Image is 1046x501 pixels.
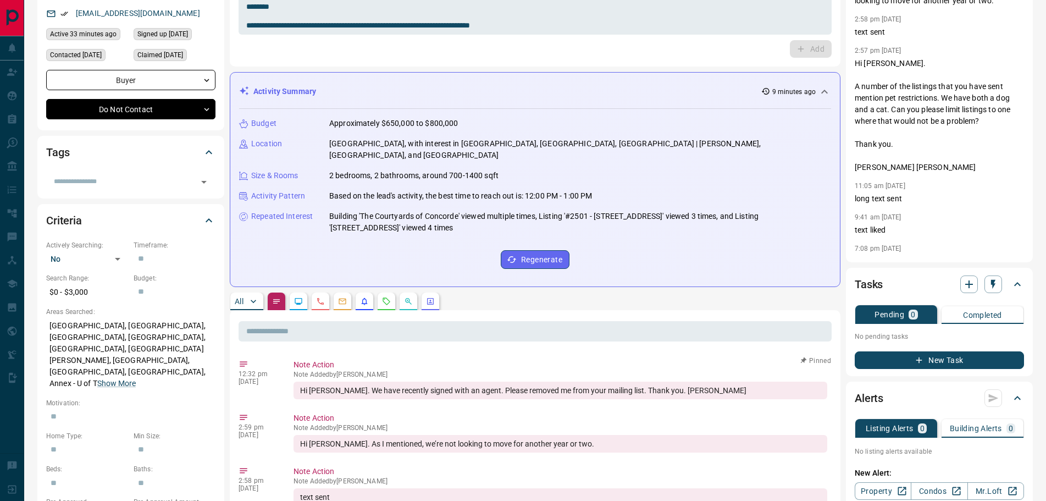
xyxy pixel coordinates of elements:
[46,283,128,301] p: $0 - $3,000
[855,482,911,500] a: Property
[235,298,243,305] p: All
[294,382,827,399] div: Hi [PERSON_NAME]. We have recently signed with an agent. Please removed me from your mailing list...
[253,86,316,97] p: Activity Summary
[239,370,277,378] p: 12:32 pm
[404,297,413,306] svg: Opportunities
[855,15,901,23] p: 2:58 pm [DATE]
[920,425,925,432] p: 0
[46,207,215,234] div: Criteria
[294,424,827,432] p: Note Added by [PERSON_NAME]
[137,29,188,40] span: Signed up [DATE]
[329,211,831,234] p: Building 'The Courtyards of Concorde' viewed multiple times, Listing '#2501 - [STREET_ADDRESS]' v...
[294,297,303,306] svg: Lead Browsing Activity
[855,276,883,293] h2: Tasks
[329,190,592,202] p: Based on the lead's activity, the best time to reach out is: 12:00 PM - 1:00 PM
[196,174,212,190] button: Open
[772,87,816,97] p: 9 minutes ago
[855,58,1024,173] p: Hi [PERSON_NAME]. A number of the listings that you have sent mention pet restrictions. We have b...
[50,49,102,60] span: Contacted [DATE]
[46,250,128,268] div: No
[46,398,215,408] p: Motivation:
[855,328,1024,345] p: No pending tasks
[239,81,831,102] div: Activity Summary9 minutes ago
[294,371,827,378] p: Note Added by [PERSON_NAME]
[855,271,1024,298] div: Tasks
[329,170,499,181] p: 2 bedrooms, 2 bathrooms, around 700-1400 sqft
[911,311,915,318] p: 0
[251,211,313,222] p: Repeated Interest
[134,28,215,43] div: Wed May 27 2020
[239,431,277,439] p: [DATE]
[294,359,827,371] p: Note Action
[46,212,82,229] h2: Criteria
[294,466,827,477] p: Note Action
[251,190,305,202] p: Activity Pattern
[855,26,1024,38] p: text sent
[272,297,281,306] svg: Notes
[360,297,369,306] svg: Listing Alerts
[294,477,827,485] p: Note Added by [PERSON_NAME]
[967,482,1024,500] a: Mr.Loft
[251,118,276,129] p: Budget
[963,311,1002,319] p: Completed
[329,138,831,161] p: [GEOGRAPHIC_DATA], with interest in [GEOGRAPHIC_DATA], [GEOGRAPHIC_DATA], [GEOGRAPHIC_DATA] | [PE...
[382,297,391,306] svg: Requests
[950,425,1002,432] p: Building Alerts
[1009,425,1013,432] p: 0
[46,28,128,43] div: Mon Sep 15 2025
[46,273,128,283] p: Search Range:
[251,170,298,181] p: Size & Rooms
[46,144,69,161] h2: Tags
[134,431,215,441] p: Min Size:
[855,193,1024,205] p: long text sent
[800,356,832,366] button: Pinned
[46,317,215,393] p: [GEOGRAPHIC_DATA], [GEOGRAPHIC_DATA], [GEOGRAPHIC_DATA], [GEOGRAPHIC_DATA], [GEOGRAPHIC_DATA], [G...
[46,464,128,474] p: Beds:
[855,389,883,407] h2: Alerts
[46,307,215,317] p: Areas Searched:
[501,250,569,269] button: Regenerate
[239,485,277,492] p: [DATE]
[251,138,282,150] p: Location
[316,297,325,306] svg: Calls
[50,29,117,40] span: Active 33 minutes ago
[46,70,215,90] div: Buyer
[855,245,901,252] p: 7:08 pm [DATE]
[294,412,827,424] p: Note Action
[46,139,215,166] div: Tags
[76,9,200,18] a: [EMAIL_ADDRESS][DOMAIN_NAME]
[46,431,128,441] p: Home Type:
[137,49,183,60] span: Claimed [DATE]
[134,240,215,250] p: Timeframe:
[294,435,827,453] div: Hi [PERSON_NAME]. As I mentioned, we’re not looking to move for another year or two.
[134,464,215,474] p: Baths:
[911,482,967,500] a: Condos
[855,47,901,54] p: 2:57 pm [DATE]
[855,385,1024,411] div: Alerts
[855,213,901,221] p: 9:41 am [DATE]
[239,423,277,431] p: 2:59 pm
[855,224,1024,236] p: text liked
[60,10,68,18] svg: Email Verified
[46,49,128,64] div: Tue Dec 26 2023
[855,467,1024,479] p: New Alert:
[426,297,435,306] svg: Agent Actions
[134,273,215,283] p: Budget:
[134,49,215,64] div: Wed Feb 01 2023
[866,425,914,432] p: Listing Alerts
[97,378,136,389] button: Show More
[239,378,277,386] p: [DATE]
[855,351,1024,369] button: New Task
[875,311,904,318] p: Pending
[338,297,347,306] svg: Emails
[46,99,215,119] div: Do Not Contact
[329,118,458,129] p: Approximately $650,000 to $800,000
[855,182,905,190] p: 11:05 am [DATE]
[855,447,1024,456] p: No listing alerts available
[239,477,277,485] p: 2:58 pm
[46,240,128,250] p: Actively Searching:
